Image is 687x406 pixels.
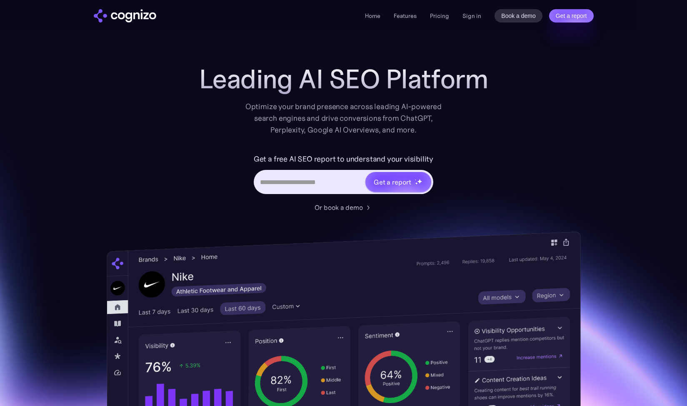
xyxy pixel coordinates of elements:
[254,152,433,198] form: Hero URL Input Form
[94,9,156,22] img: cognizo logo
[365,12,380,20] a: Home
[415,182,418,185] img: star
[374,177,411,187] div: Get a report
[254,152,433,166] label: Get a free AI SEO report to understand your visibility
[394,12,417,20] a: Features
[315,202,363,212] div: Or book a demo
[241,101,446,136] div: Optimize your brand presence across leading AI-powered search engines and drive conversions from ...
[495,9,542,22] a: Book a demo
[315,202,373,212] a: Or book a demo
[430,12,449,20] a: Pricing
[94,9,156,22] a: home
[365,171,432,193] a: Get a reportstarstarstar
[417,179,422,184] img: star
[199,64,488,94] h1: Leading AI SEO Platform
[549,9,594,22] a: Get a report
[462,11,481,21] a: Sign in
[415,179,416,180] img: star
